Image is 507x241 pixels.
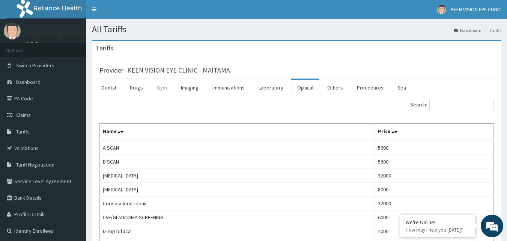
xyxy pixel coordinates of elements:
[437,5,446,14] img: User Image
[39,42,126,52] div: Chat with us now
[100,183,375,197] td: [MEDICAL_DATA]
[96,80,122,95] a: Dental
[16,128,30,135] span: Tariffs
[454,27,481,33] a: Dashboard
[406,227,469,233] p: How may I help you today?
[100,224,375,238] td: D-Top bifocal
[99,67,230,74] h3: Provider - KEEN VISION EYE CLINIC - MAITAMA
[96,45,113,52] h3: Tariffs
[92,24,501,34] h1: All Tariffs
[410,99,494,110] label: Search:
[451,6,501,13] span: KEEN VISION EYE CLINIC
[100,141,375,155] td: A SCAN
[375,141,493,155] td: 5600
[151,80,173,95] a: Gym
[375,211,493,224] td: 6000
[375,155,493,169] td: 5600
[4,23,21,39] img: User Image
[351,80,390,95] a: Procedures
[253,80,289,95] a: Laboratory
[482,27,501,33] li: Tariffs
[429,99,494,110] input: Search:
[100,197,375,211] td: Cornioscleral repair
[26,30,95,37] p: KEEN VISION EYE CLINIC
[100,169,375,183] td: [MEDICAL_DATA]
[14,38,30,56] img: d_794563401_company_1708531726252_794563401
[44,73,104,149] span: We're online!
[375,183,493,197] td: 8000
[16,161,54,168] span: Tariff Negotiation
[206,80,251,95] a: Immunizations
[100,155,375,169] td: B SCAN
[291,80,319,95] a: Optical
[406,219,469,226] div: We're Online!
[16,112,31,118] span: Claims
[124,80,149,95] a: Drugs
[391,80,412,95] a: Spa
[175,80,205,95] a: Imaging
[375,169,493,183] td: 32000
[16,62,54,69] span: Switch Providers
[321,80,349,95] a: Others
[16,79,41,85] span: Dashboard
[4,161,143,187] textarea: Type your message and hit 'Enter'
[26,41,44,46] a: Online
[100,211,375,224] td: CVF/GLAUCOMA SCREENING
[375,224,493,238] td: 4000
[123,4,141,22] div: Minimize live chat window
[375,124,493,141] th: Price
[375,197,493,211] td: 32000
[100,124,375,141] th: Name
